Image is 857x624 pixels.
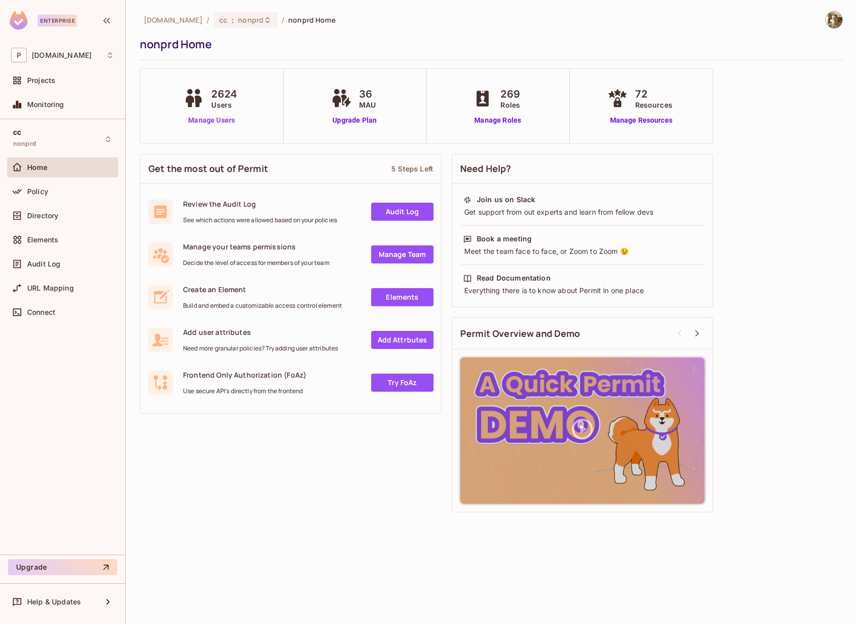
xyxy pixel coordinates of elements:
span: Need more granular policies? Try adding user attributes [183,344,338,352]
span: the active workspace [144,15,203,25]
button: Upgrade [8,559,117,575]
span: Audit Log [27,260,60,268]
a: Upgrade Plan [329,115,381,126]
div: nonprd Home [140,37,838,52]
span: : [231,16,234,24]
a: Audit Log [371,203,434,221]
span: Home [27,163,48,171]
div: Meet the team face to face, or Zoom to Zoom 😉 [463,246,702,256]
div: Read Documentation [477,273,551,283]
div: Book a meeting [477,234,532,244]
a: Manage Team [371,245,434,263]
span: 269 [500,86,520,102]
span: Build and embed a customizable access control element [183,302,342,310]
span: Directory [27,212,58,220]
span: Permit Overview and Demo [460,327,580,340]
div: Everything there is to know about Permit in one place [463,286,702,296]
a: Manage Resources [605,115,677,126]
span: Help & Updates [27,598,81,606]
div: Enterprise [38,15,77,27]
div: 5 Steps Left [391,164,433,173]
span: Frontend Only Authorization (FoAz) [183,370,306,380]
span: Elements [27,236,58,244]
span: P [11,48,27,62]
span: nonprd [13,140,36,148]
span: Manage your teams permissions [183,242,329,251]
span: cc [13,128,21,136]
span: Get the most out of Permit [148,162,268,175]
a: Add Attrbutes [371,331,434,349]
span: Decide the level of access for members of your team [183,259,329,267]
span: Policy [27,188,48,196]
a: Elements [371,288,434,306]
span: Projects [27,76,55,84]
img: Ragan Shearing [826,12,842,28]
span: Users [211,100,237,110]
span: Review the Audit Log [183,199,337,209]
span: Workspace: pluto.tv [32,51,92,59]
li: / [207,15,209,25]
a: Manage Roles [470,115,525,126]
span: Monitoring [27,101,64,109]
span: Connect [27,308,55,316]
a: Try FoAz [371,374,434,392]
span: Resources [635,100,672,110]
div: Get support from out experts and learn from fellow devs [463,207,702,217]
span: Create an Element [183,285,342,294]
span: Need Help? [460,162,511,175]
span: See which actions were allowed based on your policies [183,216,337,224]
img: SReyMgAAAABJRU5ErkJggg== [10,11,28,30]
span: cc [219,15,227,25]
span: nonprd Home [288,15,335,25]
span: Roles [500,100,520,110]
span: Add user attributes [183,327,338,337]
span: nonprd [238,15,264,25]
li: / [282,15,284,25]
span: Use secure API's directly from the frontend [183,387,306,395]
span: 72 [635,86,672,102]
span: 36 [359,86,376,102]
span: MAU [359,100,376,110]
span: URL Mapping [27,284,74,292]
a: Manage Users [181,115,242,126]
div: Join us on Slack [477,195,535,205]
span: 2624 [211,86,237,102]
